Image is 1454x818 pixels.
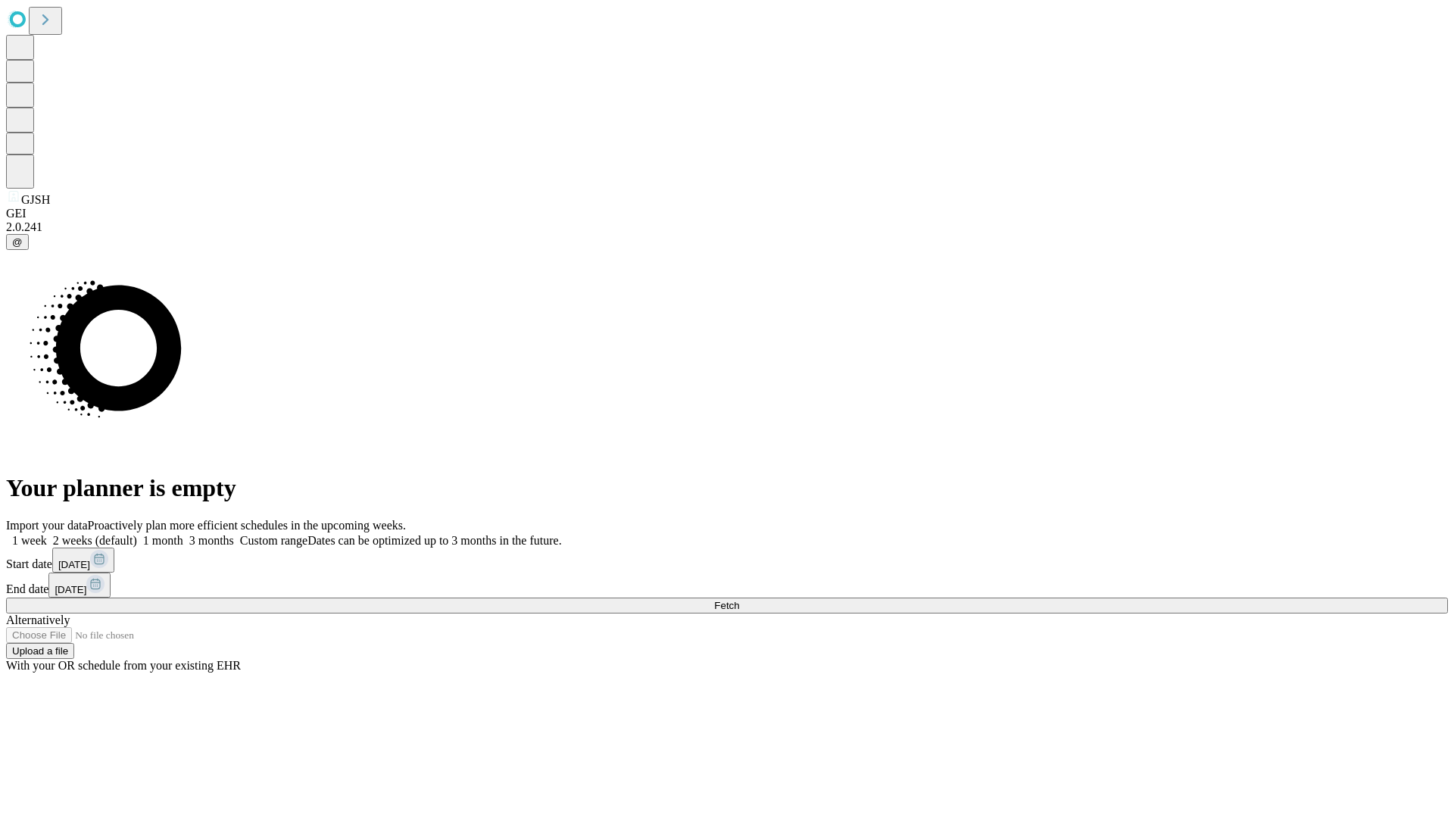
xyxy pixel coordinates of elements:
span: Custom range [240,534,307,547]
span: @ [12,236,23,248]
span: GJSH [21,193,50,206]
h1: Your planner is empty [6,474,1448,502]
div: Start date [6,548,1448,573]
div: End date [6,573,1448,598]
span: 3 months [189,534,234,547]
span: Alternatively [6,613,70,626]
button: [DATE] [52,548,114,573]
button: Fetch [6,598,1448,613]
button: [DATE] [48,573,111,598]
div: GEI [6,207,1448,220]
span: With your OR schedule from your existing EHR [6,659,241,672]
button: Upload a file [6,643,74,659]
span: Dates can be optimized up to 3 months in the future. [307,534,561,547]
span: [DATE] [55,584,86,595]
span: 1 month [143,534,183,547]
span: [DATE] [58,559,90,570]
span: 1 week [12,534,47,547]
span: Fetch [714,600,739,611]
div: 2.0.241 [6,220,1448,234]
span: 2 weeks (default) [53,534,137,547]
span: Proactively plan more efficient schedules in the upcoming weeks. [88,519,406,532]
button: @ [6,234,29,250]
span: Import your data [6,519,88,532]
